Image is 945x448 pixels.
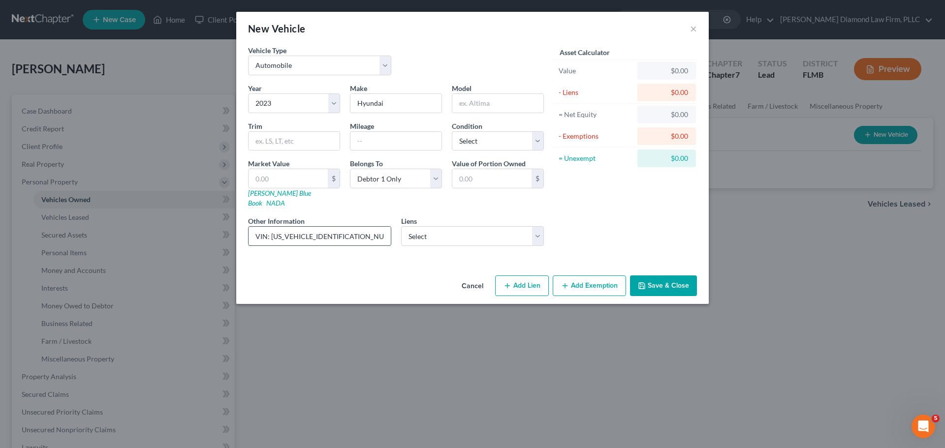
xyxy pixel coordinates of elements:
[350,84,367,92] span: Make
[248,216,305,226] label: Other Information
[912,415,935,438] iframe: Intercom live chat
[454,276,491,296] button: Cancel
[452,94,543,113] input: ex. Altima
[553,275,626,296] button: Add Exemption
[559,66,633,76] div: Value
[248,189,311,207] a: [PERSON_NAME] Blue Book
[645,66,688,76] div: $0.00
[401,216,417,226] label: Liens
[328,169,340,188] div: $
[249,227,391,245] input: (optional)
[645,88,688,97] div: $0.00
[248,121,262,131] label: Trim
[452,121,482,131] label: Condition
[645,110,688,119] div: $0.00
[248,45,286,56] label: Vehicle Type
[248,22,305,35] div: New Vehicle
[532,169,543,188] div: $
[452,169,532,188] input: 0.00
[452,83,472,93] label: Model
[350,121,374,131] label: Mileage
[559,153,633,163] div: = Unexempt
[645,153,688,163] div: $0.00
[630,275,697,296] button: Save & Close
[350,132,441,150] input: --
[249,132,340,150] input: ex. LS, LT, etc
[495,275,549,296] button: Add Lien
[560,47,610,58] label: Asset Calculator
[452,158,526,169] label: Value of Portion Owned
[559,131,633,141] div: - Exemptions
[559,110,633,119] div: = Net Equity
[559,88,633,97] div: - Liens
[249,169,328,188] input: 0.00
[266,199,285,207] a: NADA
[645,131,688,141] div: $0.00
[248,83,262,93] label: Year
[690,23,697,34] button: ×
[350,159,383,168] span: Belongs To
[932,415,940,422] span: 5
[248,158,289,169] label: Market Value
[350,94,441,113] input: ex. Nissan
